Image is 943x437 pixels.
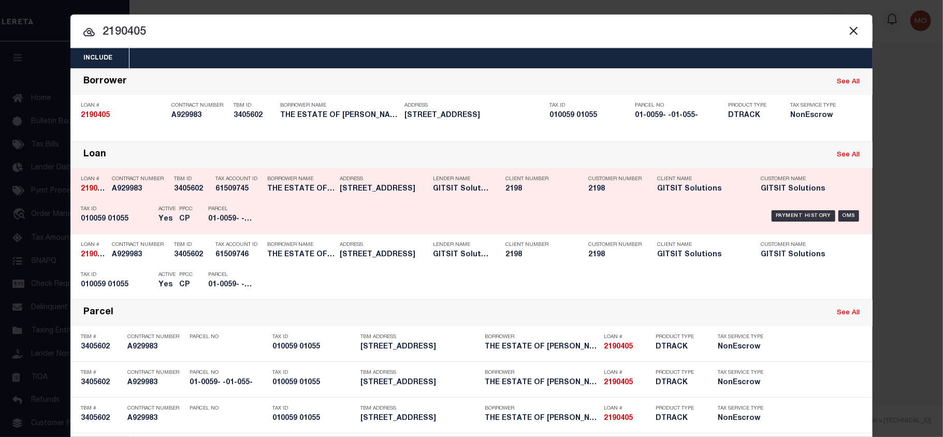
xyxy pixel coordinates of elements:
p: Borrower [485,334,599,340]
h5: 61509746 [215,251,262,259]
p: Parcel No [190,334,267,340]
p: Product Type [656,405,702,412]
h5: 01-0059- -01-055- [190,378,267,387]
p: TBM ID [174,176,210,182]
p: Parcel No [635,103,723,109]
p: Tax ID [272,405,355,412]
p: Tax ID [81,272,153,278]
p: Product Type [656,370,702,376]
h5: 010059 01055 [81,215,153,224]
button: Include [70,48,125,68]
h5: 2198 [588,185,640,194]
h5: 3405602 [81,378,122,387]
h5: 2190405 [81,251,107,259]
p: Tax Service Type [790,103,842,109]
h5: 010059 01055 [272,378,355,387]
p: Active [158,206,176,212]
p: Loan # [604,334,650,340]
h5: GITSIT Solutions [433,185,490,194]
h5: 1005 S PINE ST LAURINBURG NC 28352 [404,111,544,120]
h5: CP [179,215,193,224]
h5: 2198 [588,251,640,259]
h5: A929983 [112,185,169,194]
p: Contract Number [112,242,169,248]
h5: 3405602 [81,414,122,423]
h5: DTRACK [728,111,775,120]
h5: GITSIT Solutions [761,251,849,259]
h5: 3405602 [174,251,210,259]
p: Product Type [728,103,775,109]
p: Lender Name [433,176,490,182]
h5: DTRACK [656,378,702,387]
p: Client Name [657,242,745,248]
h5: 1005 S PINE ST LAURINBURG NC 28352 [340,251,428,259]
a: See All [837,79,860,85]
p: Contract Number [127,370,184,376]
p: Tax ID [549,103,630,109]
p: Customer Name [761,242,849,248]
p: TBM # [81,370,122,376]
p: TBM ID [174,242,210,248]
button: Close [847,24,860,37]
p: Parcel [208,272,255,278]
p: Active [158,272,176,278]
h5: 1005 S PINE ST LAURINBURG NC 28352 [360,378,480,387]
h5: THE ESTATE OF LINDA M YARNELL [485,414,599,423]
p: TBM # [81,405,122,412]
h5: 010059 01055 [272,343,355,352]
h5: 61509745 [215,185,262,194]
p: TBM Address [360,405,480,412]
strong: 2190405 [81,185,110,193]
p: PPCC [179,206,193,212]
h5: 3405602 [81,343,122,352]
input: Start typing... [70,23,873,41]
p: Tax Service Type [718,334,764,340]
a: See All [837,310,860,316]
p: Client Number [505,176,573,182]
p: Loan # [81,242,107,248]
h5: 010059 01055 [272,414,355,423]
p: Loan # [604,405,650,412]
h5: THE ESTATE OF LINDA M YARNELL [485,343,599,352]
p: Borrower [485,370,599,376]
h5: NonEscrow [718,414,764,423]
div: Borrower [83,76,127,88]
p: Borrower [485,405,599,412]
p: Contract Number [112,176,169,182]
p: Loan # [604,370,650,376]
p: Contract Number [127,405,184,412]
p: PPCC [179,272,193,278]
h5: 010059 01055 [549,111,630,120]
h5: DTRACK [656,414,702,423]
div: Parcel [83,307,113,319]
p: Loan # [81,103,166,109]
strong: 2190405 [81,112,110,119]
h5: 2198 [505,251,573,259]
h5: 1005 S PINE ST LAURINBURG NC 28352 [360,343,480,352]
h5: A929983 [171,111,228,120]
p: Contract Number [171,103,228,109]
h5: 2190405 [81,111,166,120]
p: Lender Name [433,242,490,248]
h5: DTRACK [656,343,702,352]
h5: 01-0059- -01-055- [208,281,255,289]
h5: GITSIT Solutions [657,185,745,194]
p: Product Type [656,334,702,340]
p: Client Number [505,242,573,248]
h5: 2190405 [604,343,650,352]
p: Tax Account ID [215,242,262,248]
h5: 2190405 [604,414,650,423]
h5: A929983 [127,414,184,423]
p: Tax Service Type [718,370,764,376]
p: TBM # [81,334,122,340]
h5: THE ESTATE OF LINDA M YARNELL [267,185,335,194]
p: Tax ID [272,334,355,340]
h5: NonEscrow [718,378,764,387]
p: Client Name [657,176,745,182]
h5: 2190405 [81,185,107,194]
h5: 01-0059- -01-055- [208,215,255,224]
h5: Yes [158,281,174,289]
a: See All [837,152,860,158]
h5: A929983 [127,378,184,387]
strong: 2190405 [81,251,110,258]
